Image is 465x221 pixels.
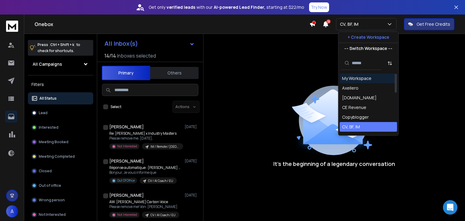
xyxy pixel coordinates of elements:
[109,200,179,204] p: AW: [PERSON_NAME] Carbon Voice
[110,104,121,109] label: Select
[39,198,65,203] p: Wrong person
[344,45,392,51] p: --- Switch Workspace ---
[28,80,93,89] h3: Filters
[342,134,360,140] div: Cynethiq
[28,92,93,104] button: All Status
[150,144,180,149] p: IM / Remote / [GEOGRAPHIC_DATA]
[28,165,93,177] button: Closed
[28,136,93,148] button: Meeting Booked
[342,104,366,110] div: CE Revenue
[28,180,93,192] button: Out of office
[109,204,179,209] p: Please remove me! Von: [PERSON_NAME]
[326,19,331,24] span: 12
[342,95,377,101] div: [DOMAIN_NAME]
[28,194,93,206] button: Wrong person
[39,169,52,173] p: Closed
[33,61,62,67] h1: All Campaigns
[104,52,116,59] span: 14 / 14
[417,21,450,27] p: Get Free Credits
[117,178,135,183] p: Out Of Office
[6,21,18,32] img: logo
[28,150,93,163] button: Meeting Completed
[39,96,57,101] p: All Status
[109,158,144,164] h1: [PERSON_NAME]
[342,124,360,130] div: CV, BF, IM
[39,140,68,144] p: Meeting Booked
[6,205,18,217] button: A
[404,18,454,30] button: Get Free Credits
[109,131,182,136] p: Re: [PERSON_NAME] x Industry Masters
[214,4,265,10] strong: AI-powered Lead Finder,
[342,114,369,120] div: Copyblogger
[109,136,182,141] p: Please remove me. [DATE],
[117,52,156,59] h3: Inboxes selected
[149,4,304,10] p: Get only with our starting at $22/mo
[150,66,199,80] button: Others
[109,192,144,198] h1: [PERSON_NAME]
[109,124,144,130] h1: [PERSON_NAME]
[39,154,75,159] p: Meeting Completed
[28,121,93,134] button: Interested
[311,4,327,10] p: Try Now
[342,85,358,91] div: Axellero
[100,38,200,50] button: All Inbox(s)
[109,165,182,170] p: Réponse automatique : [PERSON_NAME] x Carbon
[117,144,137,149] p: Not Interested
[39,212,66,217] p: Not Interested
[443,200,457,215] div: Open Intercom Messenger
[340,21,361,27] p: CV, BF, IM
[273,160,395,168] p: It’s the beginning of a legendary conversation
[102,66,150,80] button: Primary
[109,170,182,175] p: Bonjour, Je vous informe que
[185,159,198,163] p: [DATE]
[150,213,176,217] p: CV / AI Coach / EU
[39,110,48,115] p: Lead
[309,2,329,12] button: Try Now
[49,41,75,48] span: Ctrl + Shift + k
[185,124,198,129] p: [DATE]
[28,58,93,70] button: All Campaigns
[104,41,138,47] h1: All Inbox(s)
[39,125,58,130] p: Interested
[185,193,198,198] p: [DATE]
[167,4,195,10] strong: verified leads
[148,179,173,183] p: CV / AI Coach / EU
[348,34,389,40] p: + Create Workspace
[35,21,309,28] h1: Onebox
[39,183,61,188] p: Out of office
[28,209,93,221] button: Not Interested
[338,32,398,43] button: + Create Workspace
[384,57,396,69] button: Sort by Sort A-Z
[38,42,80,54] p: Press to check for shortcuts.
[342,75,371,81] div: My Workspace
[117,213,137,217] p: Not Interested
[28,107,93,119] button: Lead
